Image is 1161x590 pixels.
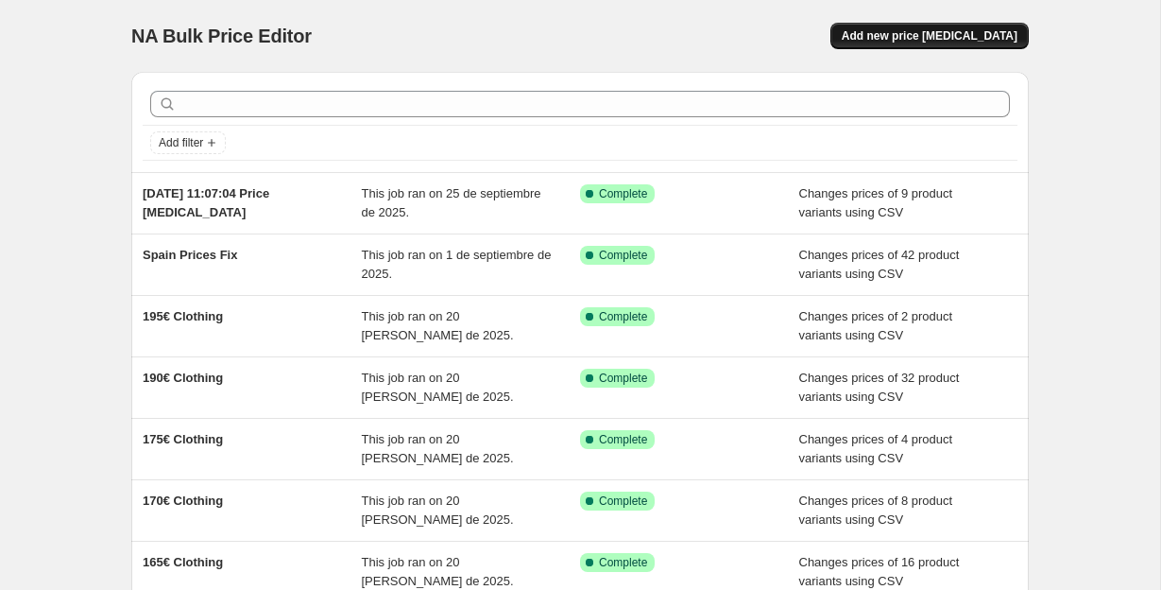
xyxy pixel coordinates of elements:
span: This job ran on 20 [PERSON_NAME] de 2025. [362,494,514,527]
span: Add filter [159,135,203,150]
span: Add new price [MEDICAL_DATA] [842,28,1017,43]
span: This job ran on 20 [PERSON_NAME] de 2025. [362,309,514,342]
span: 170€ Clothing [143,494,223,508]
span: Changes prices of 2 product variants using CSV [799,309,953,342]
span: Complete [599,186,647,201]
span: NA Bulk Price Editor [131,26,312,46]
span: Spain Prices Fix [143,248,237,262]
span: Changes prices of 16 product variants using CSV [799,555,960,588]
span: Changes prices of 32 product variants using CSV [799,371,960,404]
button: Add new price [MEDICAL_DATA] [830,23,1029,49]
span: Complete [599,432,647,447]
span: Changes prices of 42 product variants using CSV [799,248,960,281]
span: This job ran on 20 [PERSON_NAME] de 2025. [362,371,514,404]
span: 165€ Clothing [143,555,223,569]
span: Complete [599,309,647,324]
span: Complete [599,371,647,386]
span: This job ran on 25 de septiembre de 2025. [362,186,541,219]
span: This job ran on 1 de septiembre de 2025. [362,248,552,281]
span: 190€ Clothing [143,371,223,385]
span: This job ran on 20 [PERSON_NAME] de 2025. [362,555,514,588]
span: [DATE] 11:07:04 Price [MEDICAL_DATA] [143,186,269,219]
span: Complete [599,555,647,570]
button: Add filter [150,131,226,154]
span: Complete [599,248,647,263]
span: Changes prices of 8 product variants using CSV [799,494,953,527]
span: Complete [599,494,647,509]
span: This job ran on 20 [PERSON_NAME] de 2025. [362,432,514,465]
span: Changes prices of 9 product variants using CSV [799,186,953,219]
span: Changes prices of 4 product variants using CSV [799,432,953,465]
span: 175€ Clothing [143,432,223,446]
span: 195€ Clothing [143,309,223,323]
